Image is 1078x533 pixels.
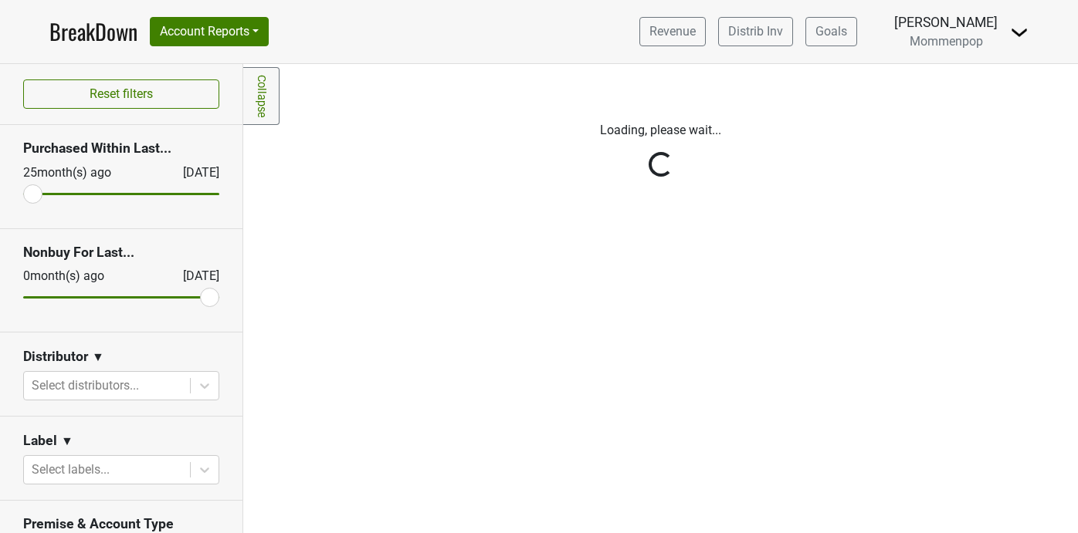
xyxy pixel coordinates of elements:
[894,12,998,32] div: [PERSON_NAME]
[639,17,706,46] a: Revenue
[150,17,269,46] button: Account Reports
[1010,23,1029,42] img: Dropdown Menu
[49,15,137,48] a: BreakDown
[255,121,1066,140] p: Loading, please wait...
[910,34,983,49] span: Mommenpop
[805,17,857,46] a: Goals
[243,67,280,125] a: Collapse
[718,17,793,46] a: Distrib Inv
